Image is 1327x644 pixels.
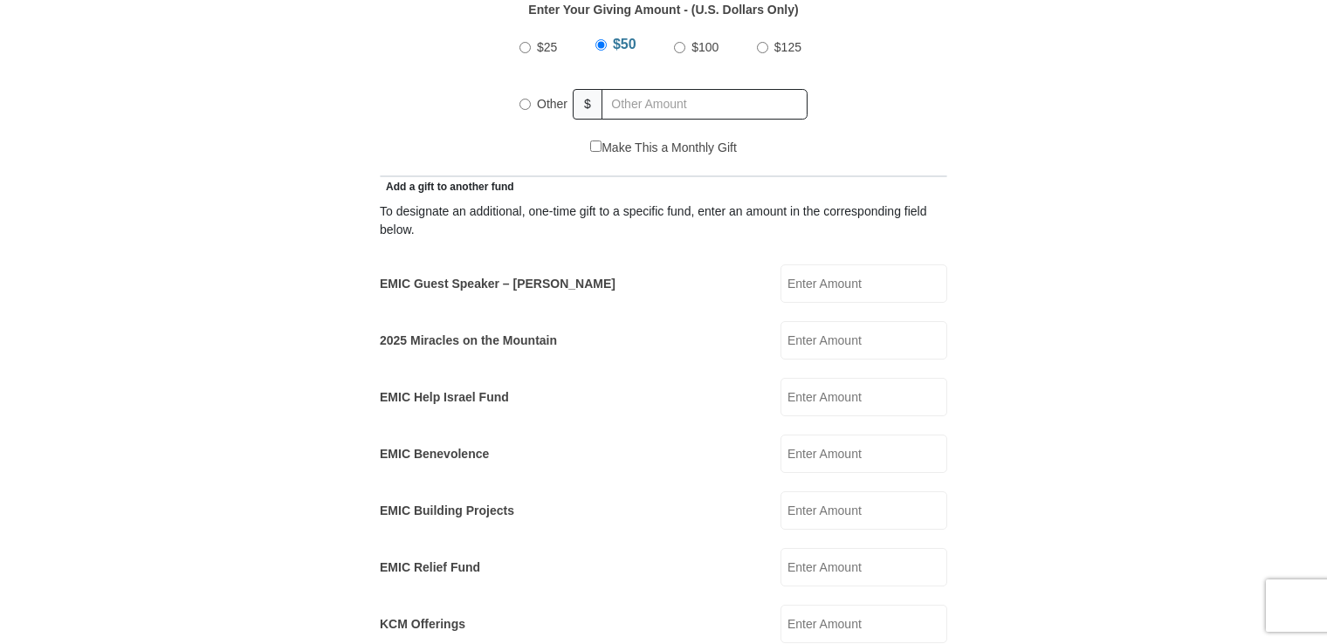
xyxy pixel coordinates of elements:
label: EMIC Building Projects [380,502,514,520]
label: EMIC Help Israel Fund [380,388,509,407]
input: Enter Amount [780,605,947,643]
span: $50 [613,37,636,51]
input: Enter Amount [780,435,947,473]
label: EMIC Relief Fund [380,558,480,577]
input: Enter Amount [780,378,947,416]
input: Enter Amount [780,264,947,303]
input: Enter Amount [780,548,947,586]
span: $100 [691,40,719,54]
span: $ [573,89,602,120]
input: Other Amount [602,89,808,120]
label: Make This a Monthly Gift [590,139,737,157]
span: $25 [537,40,557,54]
input: Make This a Monthly Gift [590,140,602,152]
span: Other [537,97,567,111]
span: $125 [774,40,801,54]
label: 2025 Miracles on the Mountain [380,332,557,350]
span: Add a gift to another fund [380,181,514,193]
strong: Enter Your Giving Amount - (U.S. Dollars Only) [528,3,798,17]
div: To designate an additional, one-time gift to a specific fund, enter an amount in the correspondin... [380,202,947,239]
label: EMIC Benevolence [380,445,489,463]
input: Enter Amount [780,321,947,360]
input: Enter Amount [780,491,947,530]
label: KCM Offerings [380,615,465,634]
label: EMIC Guest Speaker – [PERSON_NAME] [380,275,615,293]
